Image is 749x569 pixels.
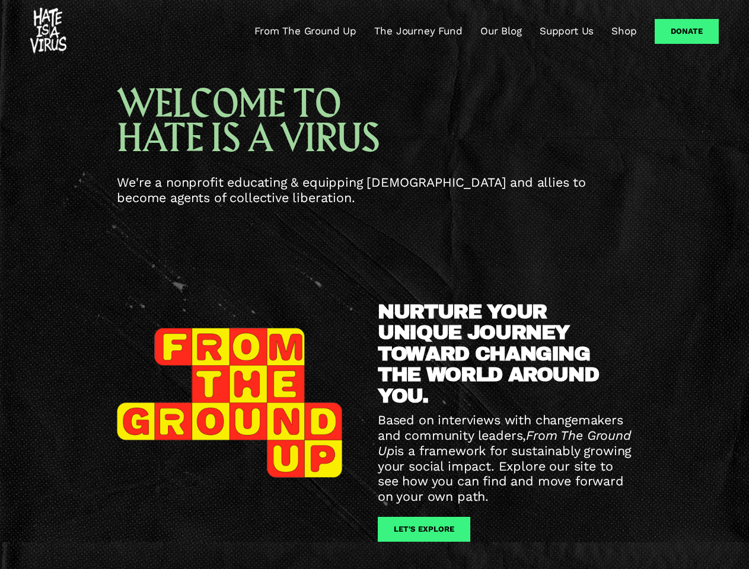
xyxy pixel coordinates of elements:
span: We're a nonprofit educating & equipping [DEMOGRAPHIC_DATA] and allies to become agents of collect... [117,175,590,205]
img: #HATEISAVIRUS [30,8,66,55]
a: Support Us [540,24,594,39]
a: From The Ground Up [254,24,356,39]
a: The Journey Fund [374,24,462,39]
span: Based on interviews with changemakers and community leaders, is a framework for sustainably growi... [378,413,635,504]
strong: NURTURE YOUR UNIQUE JOURNEY TOWARD CHANGING THE WORLD AROUND YOU. [378,301,604,407]
a: let's explore [378,517,470,542]
span: WELCOME TO HATE IS A VIRUS [117,79,379,164]
em: From The Ground Up [378,428,635,458]
a: Donate [655,19,719,44]
a: Our Blog [480,24,522,39]
a: Shop [611,24,636,39]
